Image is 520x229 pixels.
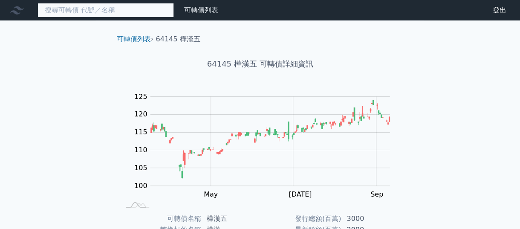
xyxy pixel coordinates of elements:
tspan: 105 [134,164,147,172]
a: 可轉債列表 [184,6,218,14]
tspan: 110 [134,146,147,154]
g: Chart [130,92,402,198]
tspan: Sep [370,190,383,198]
tspan: 100 [134,181,147,189]
tspan: [DATE] [289,190,312,198]
tspan: 115 [134,128,147,136]
tspan: 125 [134,92,147,100]
li: › [117,34,153,44]
td: 3000 [341,213,400,224]
td: 可轉債名稱 [120,213,202,224]
h1: 64145 樺漢五 可轉債詳細資訊 [110,58,410,70]
li: 64145 樺漢五 [156,34,200,44]
td: 發行總額(百萬) [260,213,341,224]
input: 搜尋可轉債 代號／名稱 [38,3,174,17]
a: 可轉債列表 [117,35,151,43]
tspan: 120 [134,110,147,118]
td: 樺漢五 [202,213,260,224]
a: 登出 [486,3,513,17]
tspan: May [204,190,218,198]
